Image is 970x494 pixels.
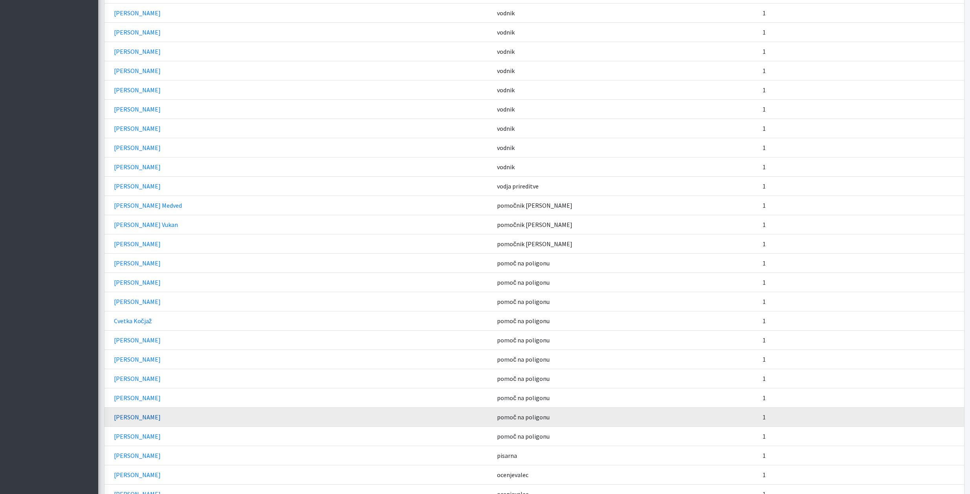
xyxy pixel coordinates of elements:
[758,388,844,407] td: 1
[492,407,757,426] td: pomoč na poligonu
[492,292,757,311] td: pomoč na poligonu
[758,119,844,138] td: 1
[492,234,757,253] td: pomočnik [PERSON_NAME]
[114,240,161,248] a: [PERSON_NAME]
[492,3,757,22] td: vodnik
[758,311,844,330] td: 1
[758,273,844,292] td: 1
[114,105,161,113] a: [PERSON_NAME]
[492,99,757,119] td: vodnik
[758,369,844,388] td: 1
[758,61,844,80] td: 1
[492,330,757,349] td: pomoč na poligonu
[758,42,844,61] td: 1
[492,311,757,330] td: pomoč na poligonu
[114,432,161,440] a: [PERSON_NAME]
[114,317,152,325] a: Cvetka Kočjaž
[114,298,161,306] a: [PERSON_NAME]
[114,336,161,344] a: [PERSON_NAME]
[492,349,757,369] td: pomoč na poligonu
[492,42,757,61] td: vodnik
[758,465,844,484] td: 1
[114,355,161,363] a: [PERSON_NAME]
[492,215,757,234] td: pomočnik [PERSON_NAME]
[114,28,161,36] a: [PERSON_NAME]
[114,67,161,75] a: [PERSON_NAME]
[492,465,757,484] td: ocenjevalec
[492,369,757,388] td: pomoč na poligonu
[758,349,844,369] td: 1
[492,61,757,80] td: vodnik
[758,292,844,311] td: 1
[492,80,757,99] td: vodnik
[114,86,161,94] a: [PERSON_NAME]
[492,157,757,176] td: vodnik
[492,426,757,446] td: pomoč na poligonu
[492,138,757,157] td: vodnik
[114,144,161,152] a: [PERSON_NAME]
[114,452,161,459] a: [PERSON_NAME]
[114,9,161,17] a: [PERSON_NAME]
[492,388,757,407] td: pomoč na poligonu
[114,259,161,267] a: [PERSON_NAME]
[758,215,844,234] td: 1
[114,278,161,286] a: [PERSON_NAME]
[114,48,161,55] a: [PERSON_NAME]
[114,201,182,209] a: [PERSON_NAME] Medved
[492,196,757,215] td: pomočnik [PERSON_NAME]
[492,22,757,42] td: vodnik
[492,176,757,196] td: vodja prireditve
[758,99,844,119] td: 1
[492,119,757,138] td: vodnik
[758,3,844,22] td: 1
[114,163,161,171] a: [PERSON_NAME]
[758,234,844,253] td: 1
[758,330,844,349] td: 1
[758,80,844,99] td: 1
[758,196,844,215] td: 1
[758,446,844,465] td: 1
[758,157,844,176] td: 1
[758,407,844,426] td: 1
[758,176,844,196] td: 1
[114,413,161,421] a: [PERSON_NAME]
[114,394,161,402] a: [PERSON_NAME]
[758,138,844,157] td: 1
[758,253,844,273] td: 1
[492,253,757,273] td: pomoč na poligonu
[758,426,844,446] td: 1
[114,375,161,382] a: [PERSON_NAME]
[114,124,161,132] a: [PERSON_NAME]
[492,446,757,465] td: pisarna
[114,471,161,479] a: [PERSON_NAME]
[114,221,178,229] a: [PERSON_NAME] Vukan
[114,182,161,190] a: [PERSON_NAME]
[758,22,844,42] td: 1
[492,273,757,292] td: pomoč na poligonu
